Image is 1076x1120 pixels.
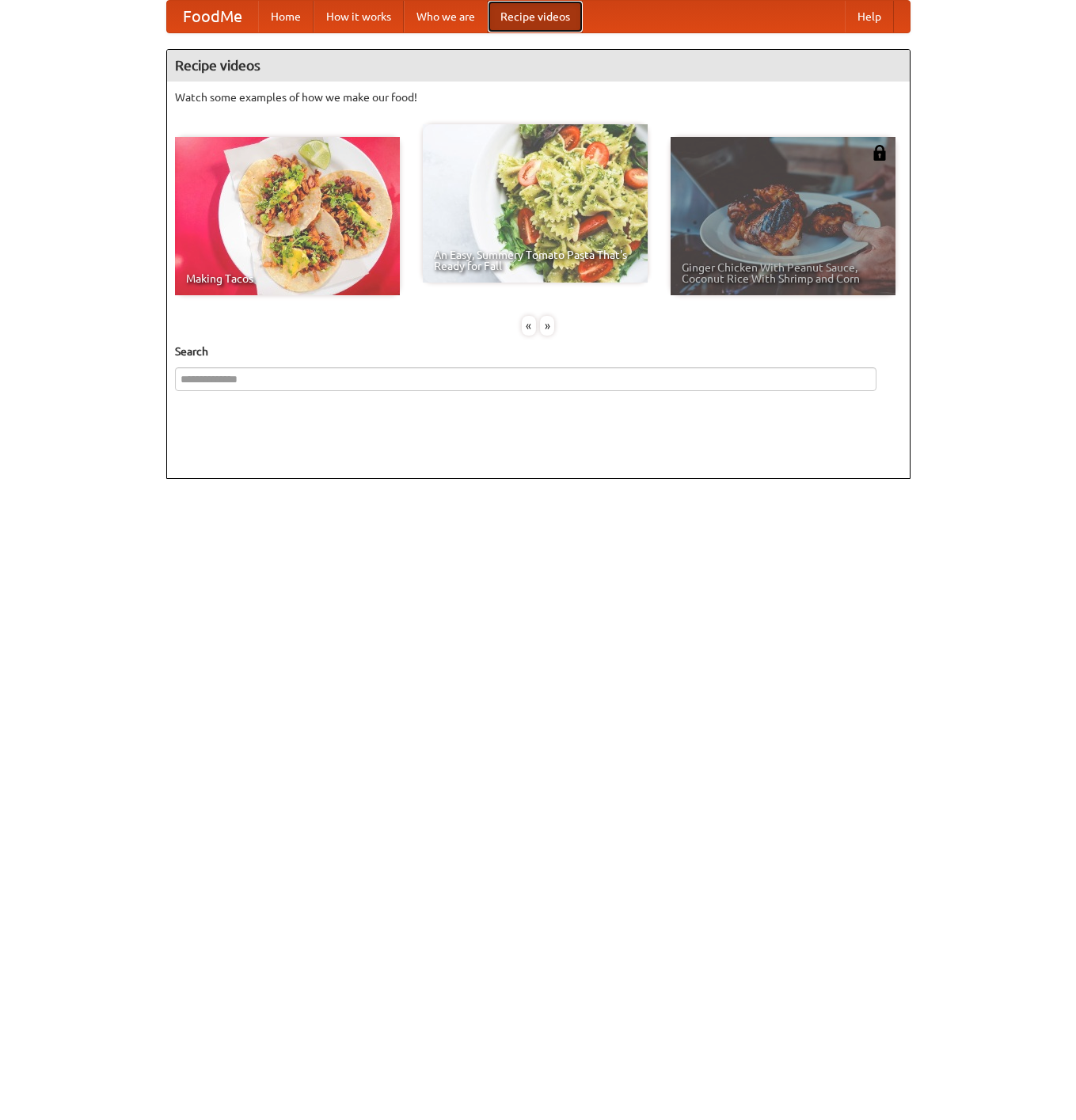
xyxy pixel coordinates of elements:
h5: Search [175,344,902,359]
span: An Easy, Summery Tomato Pasta That's Ready for Fall [434,249,637,271]
a: Making Tacos [175,137,400,295]
a: Home [258,1,314,32]
p: Watch some examples of how we make our food! [175,89,902,105]
h4: Recipe videos [167,50,910,82]
img: 483408.png [872,145,888,161]
a: Help [845,1,894,32]
a: Who we are [404,1,488,32]
div: « [522,316,536,336]
a: FoodMe [167,1,258,32]
a: Recipe videos [488,1,583,32]
a: How it works [314,1,404,32]
span: Making Tacos [186,273,389,284]
div: » [540,316,554,336]
a: An Easy, Summery Tomato Pasta That's Ready for Fall [423,124,648,283]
